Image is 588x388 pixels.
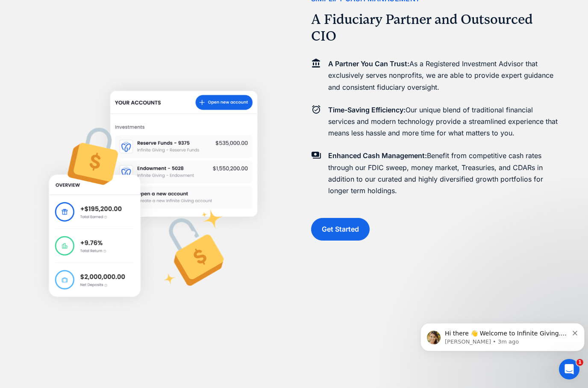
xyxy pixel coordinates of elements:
[328,59,409,68] strong: A Partner You Can Trust:
[417,305,588,365] iframe: Intercom notifications message
[328,151,427,160] strong: Enhanced Cash Management:
[311,12,559,44] h2: A Fiduciary Partner and Outsourced CIO
[328,58,559,93] p: As a Registered Investment Advisor that exclusively serves nonprofits, we are able to provide exp...
[559,359,579,379] iframe: Intercom live chat
[328,150,559,197] p: Benefit from competitive cash rates through our FDIC sweep, money market, Treasuries, and CDARs i...
[311,218,370,241] a: Get Started
[328,106,406,114] strong: Time-Saving Efficiency:
[576,359,583,366] span: 1
[328,104,559,139] p: Our unique blend of traditional financial services and modern technology provide a streamlined ex...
